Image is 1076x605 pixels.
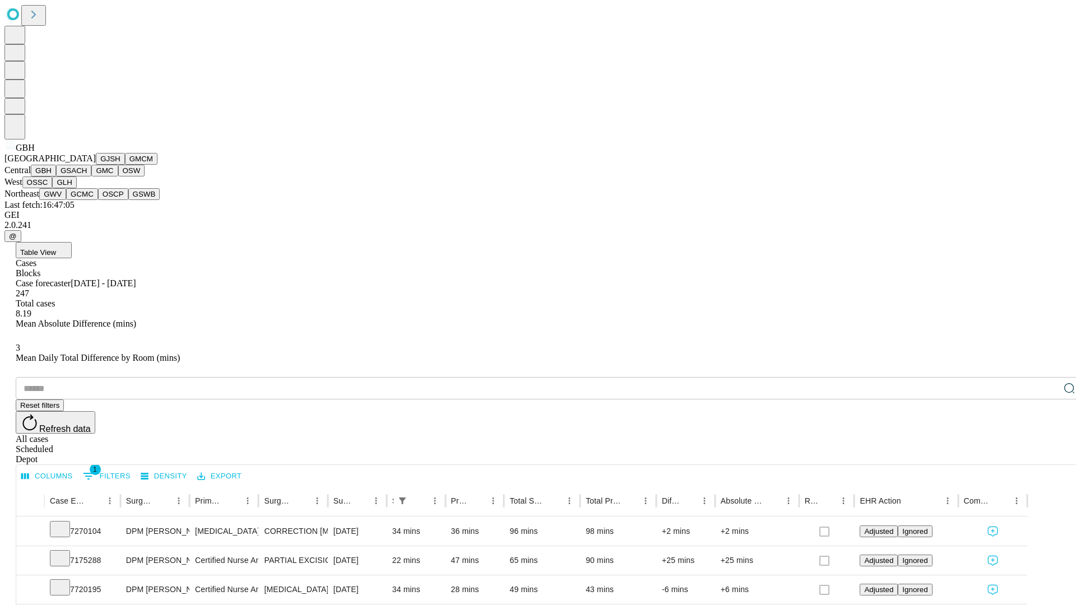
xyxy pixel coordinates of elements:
[333,496,351,505] div: Surgery Date
[118,165,145,176] button: OSW
[264,575,322,604] div: [MEDICAL_DATA] COMPLETE EXCISION 5TH [MEDICAL_DATA] HEAD
[171,493,187,509] button: Menu
[20,248,56,257] span: Table View
[16,288,29,298] span: 247
[224,493,240,509] button: Sort
[860,584,898,595] button: Adjusted
[71,278,136,288] span: [DATE] - [DATE]
[902,527,927,536] span: Ignored
[427,493,443,509] button: Menu
[392,517,440,546] div: 34 mins
[586,575,651,604] div: 43 mins
[721,546,794,575] div: +25 mins
[721,575,794,604] div: +6 mins
[721,517,794,546] div: +2 mins
[31,165,56,176] button: GBH
[4,220,1072,230] div: 2.0.241
[50,546,115,575] div: 7175288
[128,188,160,200] button: GSWB
[509,496,545,505] div: Total Scheduled Duration
[820,493,836,509] button: Sort
[240,493,256,509] button: Menu
[964,496,992,505] div: Comments
[586,517,651,546] div: 98 mins
[80,467,133,485] button: Show filters
[662,546,709,575] div: +25 mins
[836,493,851,509] button: Menu
[16,299,55,308] span: Total cases
[264,546,322,575] div: PARTIAL EXCISION PHALANX OF TOE
[16,278,71,288] span: Case forecaster
[56,165,91,176] button: GSACH
[16,343,20,352] span: 3
[864,527,893,536] span: Adjusted
[860,555,898,566] button: Adjusted
[993,493,1009,509] button: Sort
[195,546,253,575] div: Certified Nurse Anesthetist
[333,517,381,546] div: [DATE]
[16,242,72,258] button: Table View
[622,493,638,509] button: Sort
[898,584,932,595] button: Ignored
[638,493,653,509] button: Menu
[681,493,697,509] button: Sort
[195,517,253,546] div: [MEDICAL_DATA]
[16,399,64,411] button: Reset filters
[395,493,410,509] button: Show filters
[392,496,393,505] div: Scheduled In Room Duration
[392,546,440,575] div: 22 mins
[1009,493,1024,509] button: Menu
[411,493,427,509] button: Sort
[16,353,180,362] span: Mean Daily Total Difference by Room (mins)
[451,517,499,546] div: 36 mins
[155,493,171,509] button: Sort
[16,319,136,328] span: Mean Absolute Difference (mins)
[333,575,381,604] div: [DATE]
[4,165,31,175] span: Central
[4,153,96,163] span: [GEOGRAPHIC_DATA]
[98,188,128,200] button: OSCP
[902,585,927,594] span: Ignored
[697,493,712,509] button: Menu
[195,496,223,505] div: Primary Service
[451,496,469,505] div: Predicted In Room Duration
[353,493,368,509] button: Sort
[20,401,59,409] span: Reset filters
[485,493,501,509] button: Menu
[309,493,325,509] button: Menu
[50,496,85,505] div: Case Epic Id
[39,188,66,200] button: GWV
[50,517,115,546] div: 7270104
[509,546,574,575] div: 65 mins
[940,493,956,509] button: Menu
[90,464,101,475] span: 1
[264,517,322,546] div: CORRECTION [MEDICAL_DATA]
[333,546,381,575] div: [DATE]
[546,493,562,509] button: Sort
[509,517,574,546] div: 96 mins
[125,153,157,165] button: GMCM
[509,575,574,604] div: 49 mins
[662,496,680,505] div: Difference
[721,496,764,505] div: Absolute Difference
[860,525,898,537] button: Adjusted
[4,200,75,210] span: Last fetch: 16:47:05
[52,176,76,188] button: GLH
[4,230,21,242] button: @
[451,575,499,604] div: 28 mins
[195,575,253,604] div: Certified Nurse Anesthetist
[126,496,154,505] div: Surgeon Name
[395,493,410,509] div: 1 active filter
[294,493,309,509] button: Sort
[66,188,98,200] button: GCMC
[126,575,184,604] div: DPM [PERSON_NAME]
[96,153,125,165] button: GJSH
[102,493,118,509] button: Menu
[4,189,39,198] span: Northeast
[9,232,17,240] span: @
[22,522,39,542] button: Expand
[470,493,485,509] button: Sort
[91,165,118,176] button: GMC
[586,496,621,505] div: Total Predicted Duration
[264,496,292,505] div: Surgery Name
